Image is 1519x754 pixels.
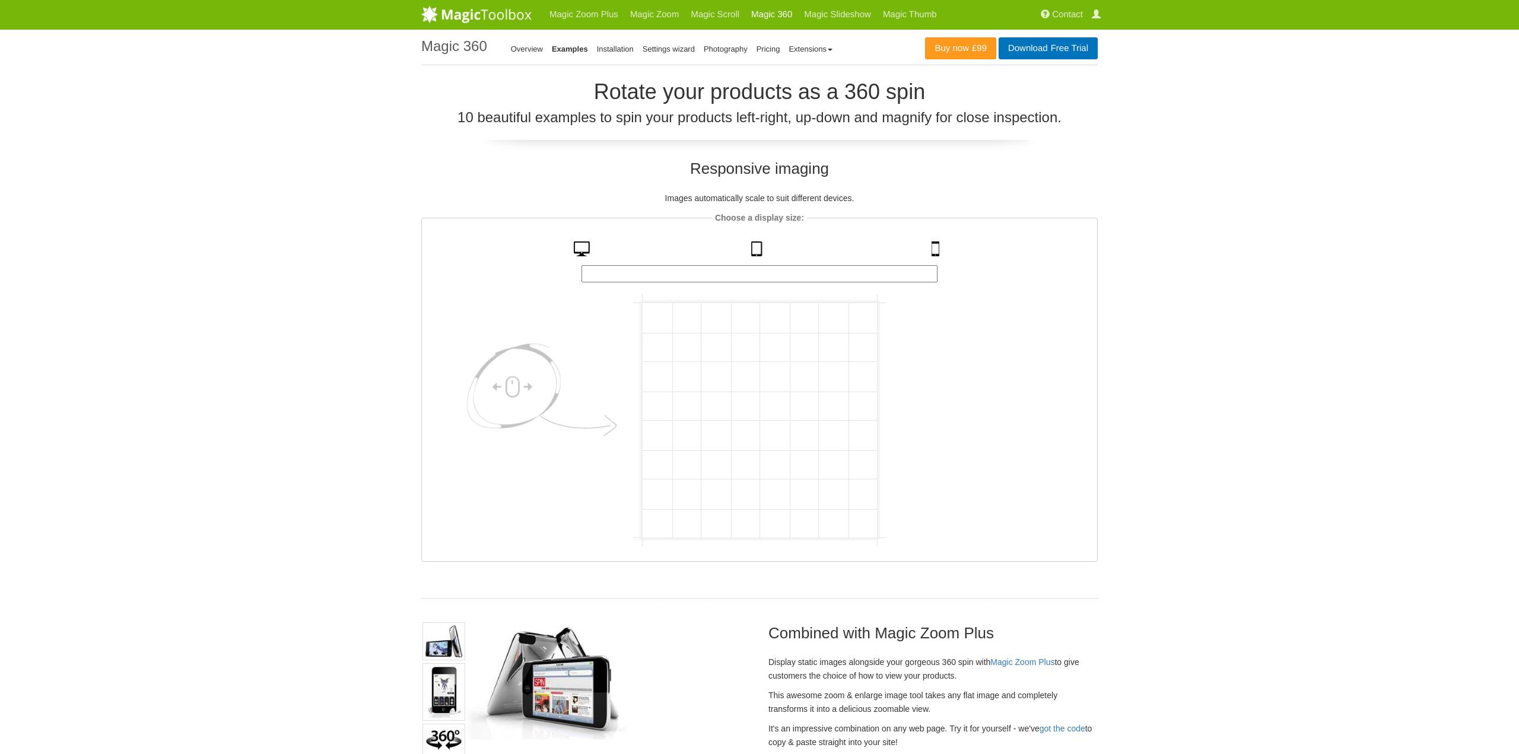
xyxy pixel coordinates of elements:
[999,37,1098,59] a: DownloadFree Trial
[421,110,1098,125] h3: 10 beautiful examples to spin your products left-right, up-down and magnify for close inspection.
[768,656,1098,683] p: Display static images alongside your gorgeous 360 spin with to give customers the choice of how t...
[1052,9,1083,20] span: Contact
[746,241,770,262] a: Tablet
[643,44,695,53] a: Settings wizard
[789,44,832,53] a: Extensions
[511,44,543,53] a: Overview
[757,44,780,53] a: Pricing
[925,37,996,59] a: Buy now£99
[421,192,1098,205] p: Images automatically scale to suit different devices.
[768,689,1098,716] p: This awesome zoom & enlarge image tool takes any flat image and completely transforms it into a d...
[927,241,947,262] a: Mobile
[421,5,532,23] img: MagicToolbox.com - Image tools for your website
[712,211,807,225] legend: Choose a display size:
[768,622,1098,644] h2: Combined with Magic Zoom Plus
[421,80,1098,104] h2: Rotate your products as a 360 spin
[1048,44,1088,53] span: Free Trial
[768,722,1098,749] p: It's an impressive combination on any web page. Try it for yourself - we've to copy & paste strai...
[597,44,634,53] a: Installation
[421,158,1098,179] h2: Responsive imaging
[569,241,598,262] a: Desktop
[552,44,588,53] a: Examples
[990,657,1054,667] a: Magic Zoom Plus
[704,44,748,53] a: Photography
[969,44,987,53] span: £99
[1040,724,1085,733] a: got the code
[421,39,487,54] h1: Magic 360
